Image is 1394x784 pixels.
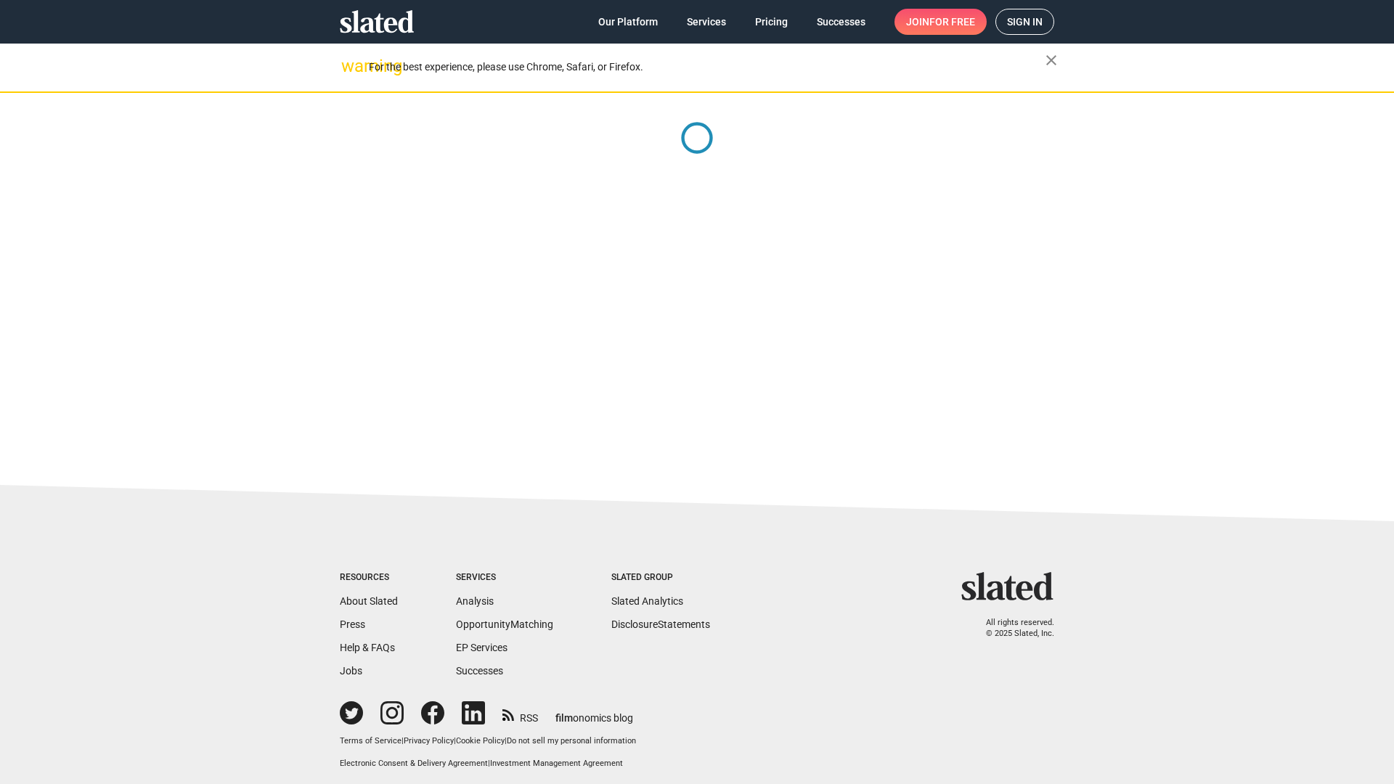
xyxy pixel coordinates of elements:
[1007,9,1043,34] span: Sign in
[369,57,1045,77] div: For the best experience, please use Chrome, Safari, or Firefox.
[454,736,456,746] span: |
[456,572,553,584] div: Services
[456,736,505,746] a: Cookie Policy
[340,759,488,768] a: Electronic Consent & Delivery Agreement
[488,759,490,768] span: |
[340,642,395,653] a: Help & FAQs
[340,665,362,677] a: Jobs
[1043,52,1060,69] mat-icon: close
[340,595,398,607] a: About Slated
[687,9,726,35] span: Services
[340,572,398,584] div: Resources
[555,700,633,725] a: filmonomics blog
[341,57,359,75] mat-icon: warning
[505,736,507,746] span: |
[456,665,503,677] a: Successes
[995,9,1054,35] a: Sign in
[402,736,404,746] span: |
[971,618,1054,639] p: All rights reserved. © 2025 Slated, Inc.
[340,618,365,630] a: Press
[507,736,636,747] button: Do not sell my personal information
[611,595,683,607] a: Slated Analytics
[817,9,865,35] span: Successes
[404,736,454,746] a: Privacy Policy
[456,595,494,607] a: Analysis
[675,9,738,35] a: Services
[906,9,975,35] span: Join
[929,9,975,35] span: for free
[456,618,553,630] a: OpportunityMatching
[894,9,987,35] a: Joinfor free
[340,736,402,746] a: Terms of Service
[587,9,669,35] a: Our Platform
[805,9,877,35] a: Successes
[598,9,658,35] span: Our Platform
[755,9,788,35] span: Pricing
[456,642,508,653] a: EP Services
[555,712,573,724] span: film
[490,759,623,768] a: Investment Management Agreement
[611,618,710,630] a: DisclosureStatements
[743,9,799,35] a: Pricing
[611,572,710,584] div: Slated Group
[502,703,538,725] a: RSS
